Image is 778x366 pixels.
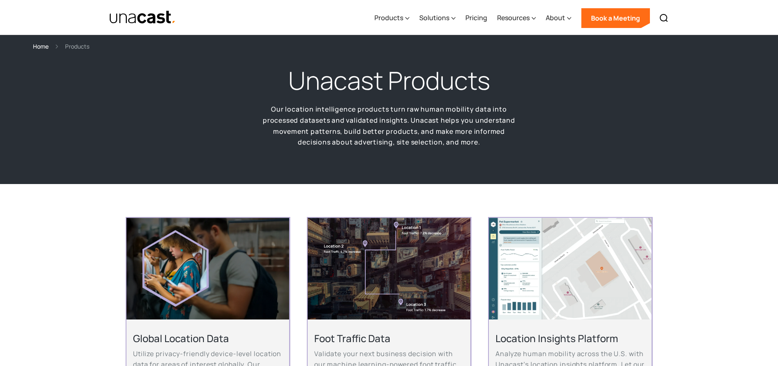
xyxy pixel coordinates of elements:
[374,13,403,23] div: Products
[374,1,409,35] div: Products
[659,13,669,23] img: Search icon
[33,42,49,51] a: Home
[288,64,490,97] h1: Unacast Products
[581,8,650,28] a: Book a Meeting
[109,10,176,25] a: home
[65,42,89,51] div: Products
[546,1,571,35] div: About
[546,13,565,23] div: About
[308,218,470,319] img: An aerial view of a city block with foot traffic data and location data information
[497,13,530,23] div: Resources
[495,332,645,345] h2: Location Insights Platform
[133,332,283,345] h2: Global Location Data
[419,13,449,23] div: Solutions
[262,104,517,148] p: Our location intelligence products turn raw human mobility data into processed datasets and valid...
[465,1,487,35] a: Pricing
[497,1,536,35] div: Resources
[109,10,176,25] img: Unacast text logo
[314,332,464,345] h2: Foot Traffic Data
[419,1,456,35] div: Solutions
